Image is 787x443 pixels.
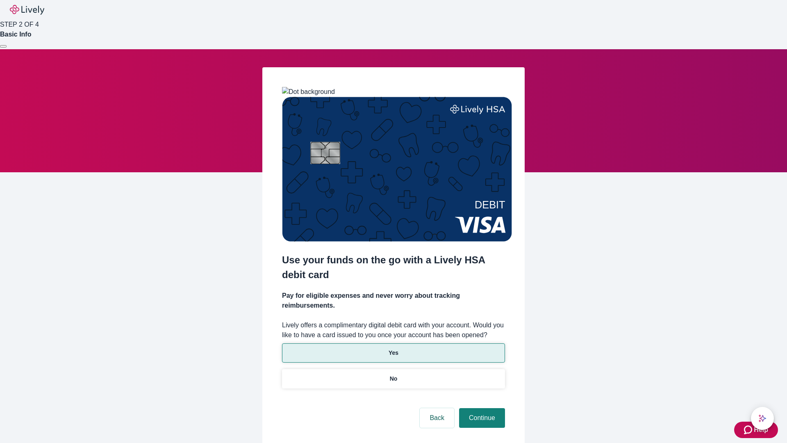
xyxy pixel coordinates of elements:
[459,408,505,428] button: Continue
[282,291,505,311] h4: Pay for eligible expenses and never worry about tracking reimbursements.
[751,407,774,430] button: chat
[282,87,335,97] img: Dot background
[282,97,512,242] img: Debit card
[754,425,768,435] span: Help
[10,5,44,15] img: Lively
[389,349,398,357] p: Yes
[390,374,398,383] p: No
[420,408,454,428] button: Back
[282,369,505,388] button: No
[282,253,505,282] h2: Use your funds on the go with a Lively HSA debit card
[744,425,754,435] svg: Zendesk support icon
[734,422,778,438] button: Zendesk support iconHelp
[282,320,505,340] label: Lively offers a complimentary digital debit card with your account. Would you like to have a card...
[758,414,767,422] svg: Lively AI Assistant
[282,343,505,363] button: Yes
